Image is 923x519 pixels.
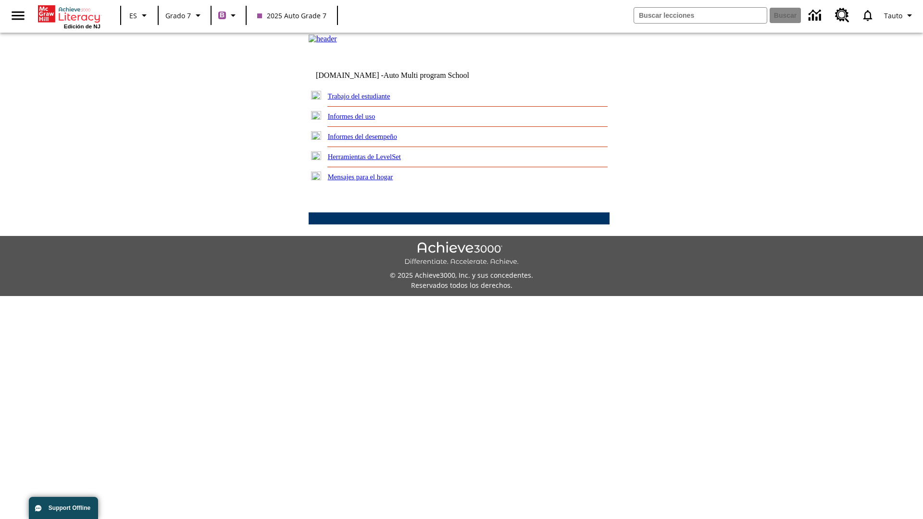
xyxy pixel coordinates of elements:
img: plus.gif [311,111,321,120]
input: Buscar campo [634,8,767,23]
span: Support Offline [49,505,90,511]
button: Boost El color de la clase es morado/púrpura. Cambiar el color de la clase. [214,7,243,24]
img: header [309,35,337,43]
span: B [220,9,225,21]
span: Grado 7 [165,11,191,21]
button: Grado: Grado 7, Elige un grado [162,7,208,24]
span: Tauto [884,11,902,21]
img: plus.gif [311,91,321,99]
img: plus.gif [311,172,321,180]
button: Support Offline [29,497,98,519]
a: Trabajo del estudiante [328,92,390,100]
a: Centro de información [803,2,829,29]
a: Informes del desempeño [328,133,397,140]
button: Perfil/Configuración [880,7,919,24]
a: Herramientas de LevelSet [328,153,401,161]
span: Edición de NJ [64,24,100,29]
div: Portada [38,3,100,29]
img: plus.gif [311,151,321,160]
span: 2025 Auto Grade 7 [257,11,326,21]
nobr: Auto Multi program School [384,71,469,79]
a: Informes del uso [328,112,375,120]
a: Mensajes para el hogar [328,173,393,181]
a: Notificaciones [855,3,880,28]
a: Centro de recursos, Se abrirá en una pestaña nueva. [829,2,855,28]
span: ES [129,11,137,21]
img: Achieve3000 Differentiate Accelerate Achieve [404,242,519,266]
td: [DOMAIN_NAME] - [316,71,493,80]
img: plus.gif [311,131,321,140]
button: Lenguaje: ES, Selecciona un idioma [124,7,155,24]
button: Abrir el menú lateral [4,1,32,30]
